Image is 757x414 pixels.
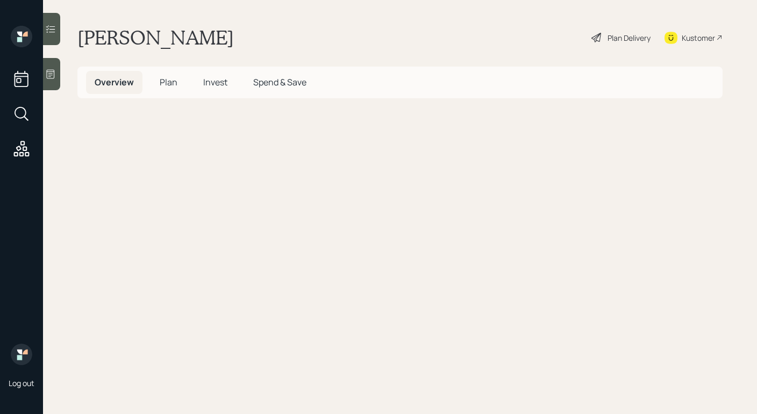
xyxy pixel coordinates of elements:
[95,76,134,88] span: Overview
[203,76,227,88] span: Invest
[77,26,234,49] h1: [PERSON_NAME]
[682,32,715,43] div: Kustomer
[608,32,651,43] div: Plan Delivery
[11,344,32,365] img: retirable_logo.png
[160,76,177,88] span: Plan
[9,378,34,388] div: Log out
[253,76,306,88] span: Spend & Save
